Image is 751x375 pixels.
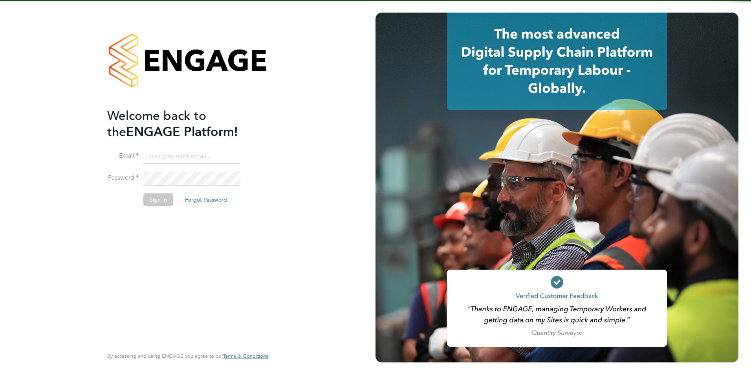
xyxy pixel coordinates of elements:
input: Enter your work email... [143,149,240,164]
span: Welcome back to the [107,108,206,140]
button: Sign In [143,193,173,206]
button: Forgot Password [179,193,233,206]
a: Terms & Conditions [223,353,268,359]
h2: ENGAGE Platform! [107,108,260,140]
label: Email [107,152,139,160]
span: By accessing and using ENGAGE you agree to our [107,353,268,359]
span: Terms & Conditions [223,353,268,359]
label: Password [107,174,139,182]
